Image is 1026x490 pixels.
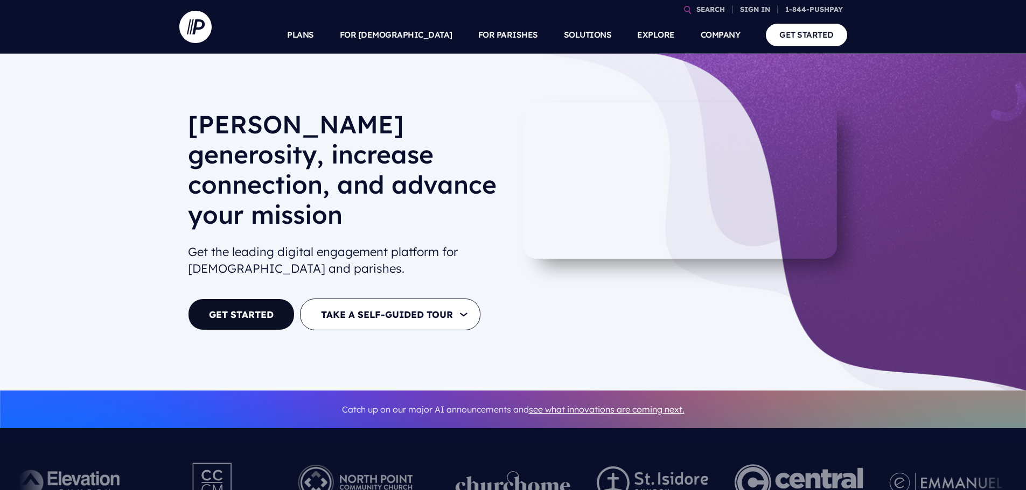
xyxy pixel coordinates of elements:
a: see what innovations are coming next. [529,404,685,415]
a: COMPANY [701,16,741,54]
a: GET STARTED [188,299,295,330]
a: EXPLORE [637,16,675,54]
h2: Get the leading digital engagement platform for [DEMOGRAPHIC_DATA] and parishes. [188,239,505,281]
h1: [PERSON_NAME] generosity, increase connection, and advance your mission [188,109,505,238]
a: PLANS [287,16,314,54]
a: SOLUTIONS [564,16,612,54]
a: GET STARTED [766,24,847,46]
a: FOR PARISHES [478,16,538,54]
button: TAKE A SELF-GUIDED TOUR [300,299,480,330]
p: Catch up on our major AI announcements and [188,397,839,422]
a: FOR [DEMOGRAPHIC_DATA] [340,16,452,54]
